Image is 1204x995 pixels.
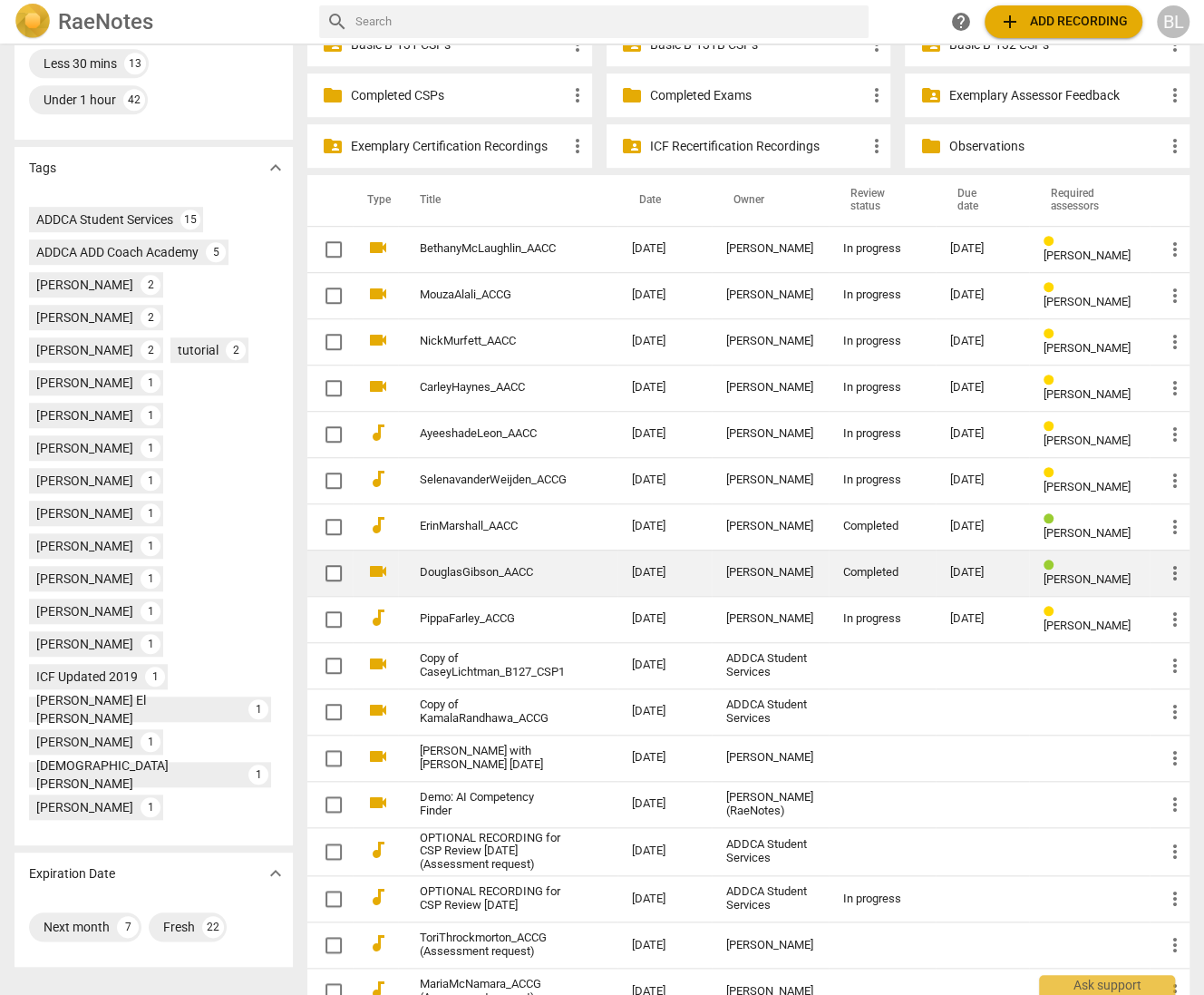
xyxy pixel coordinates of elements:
span: [PERSON_NAME] [1044,434,1131,447]
span: folder [322,84,344,106]
a: OPTIONAL RECORDING for CSP Review [DATE] (Assessment request) [420,832,567,873]
div: 1 [141,797,160,817]
div: 1 [248,765,268,785]
p: ICF Recertification Recordings [650,137,866,156]
a: NickMurfett_AACC [420,335,567,348]
span: folder [919,135,941,157]
div: [PERSON_NAME] [726,566,814,580]
div: 2 [141,275,160,295]
span: audiotrack [367,514,389,536]
div: [PERSON_NAME] [36,602,133,620]
span: [PERSON_NAME] [1044,387,1131,401]
div: [PERSON_NAME] [36,406,133,424]
span: more_vert [1164,794,1186,815]
th: Owner [712,175,829,226]
div: [DATE] [950,473,1015,487]
td: [DATE] [617,503,712,550]
div: Fresh [163,918,195,936]
td: [DATE] [617,457,712,503]
td: [DATE] [617,550,712,596]
span: audiotrack [367,839,389,861]
td: [DATE] [617,688,712,735]
div: [DATE] [950,242,1015,256]
a: Demo: AI Competency Finder [420,791,567,818]
div: 1 [141,732,160,752]
span: [PERSON_NAME] [1044,572,1131,586]
div: In progress [843,242,921,256]
button: Upload [985,5,1142,38]
div: 2 [141,307,160,327]
img: Logo [15,4,51,40]
span: more_vert [865,135,887,157]
div: [PERSON_NAME] [36,374,133,392]
input: Search [355,7,861,36]
span: more_vert [1164,285,1186,307]
div: In progress [843,381,921,395]
div: [PERSON_NAME] [726,473,814,487]
a: Help [945,5,977,38]
div: [PERSON_NAME] [36,341,133,359]
td: [DATE] [617,272,712,318]
th: Type [353,175,398,226]
a: ErinMarshall_AACC [420,520,567,533]
span: more_vert [1164,841,1186,863]
div: [DATE] [950,288,1015,302]
td: [DATE] [617,876,712,922]
span: [PERSON_NAME] [1044,480,1131,493]
span: audiotrack [367,886,389,908]
div: [PERSON_NAME] (RaeNotes) [726,791,814,818]
div: [PERSON_NAME] [726,939,814,952]
div: [PERSON_NAME] [726,612,814,626]
div: [DATE] [950,381,1015,395]
div: 7 [117,916,139,938]
div: [PERSON_NAME] [36,472,133,490]
span: Review status: completed [1044,512,1061,526]
div: [PERSON_NAME] [36,798,133,816]
span: more_vert [865,84,887,106]
div: ADDCA Student Services [726,885,814,912]
span: videocam [367,699,389,721]
div: 1 [141,373,160,393]
span: videocam [367,792,389,814]
td: [DATE] [617,922,712,969]
div: [PERSON_NAME] [36,504,133,522]
a: [PERSON_NAME] with [PERSON_NAME] [DATE] [420,745,567,772]
span: more_vert [1164,516,1186,538]
span: more_vert [1164,135,1186,157]
div: ADDCA Student Services [726,838,814,865]
span: more_vert [1164,377,1186,399]
div: In progress [843,893,921,906]
div: In progress [843,335,921,348]
div: 1 [141,601,160,621]
div: Completed [843,566,921,580]
div: [PERSON_NAME] [726,520,814,533]
span: Review status: in progress [1044,466,1061,480]
div: Ask support [1039,975,1175,995]
td: [DATE] [617,596,712,642]
span: search [326,11,348,33]
div: ADDCA Student Services [726,652,814,679]
div: Less 30 mins [44,54,117,73]
div: [PERSON_NAME] [36,537,133,555]
div: 1 [145,667,165,687]
span: expand_more [265,157,286,179]
div: [DATE] [950,427,1015,441]
th: Title [398,175,617,226]
span: add [999,11,1021,33]
span: [PERSON_NAME] [1044,526,1131,540]
span: more_vert [1164,239,1186,260]
div: [PERSON_NAME] [726,288,814,302]
span: audiotrack [367,607,389,629]
span: videocam [367,746,389,767]
a: BethanyMcLaughlin_AACC [420,242,567,256]
div: Completed [843,520,921,533]
div: In progress [843,473,921,487]
td: [DATE] [617,735,712,781]
div: [PERSON_NAME] [36,570,133,588]
div: [DATE] [950,566,1015,580]
span: Review status: completed [1044,559,1061,572]
span: videocam [367,561,389,582]
span: folder_shared [621,135,643,157]
span: more_vert [1164,424,1186,445]
div: ADDCA ADD Coach Academy [36,243,199,261]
